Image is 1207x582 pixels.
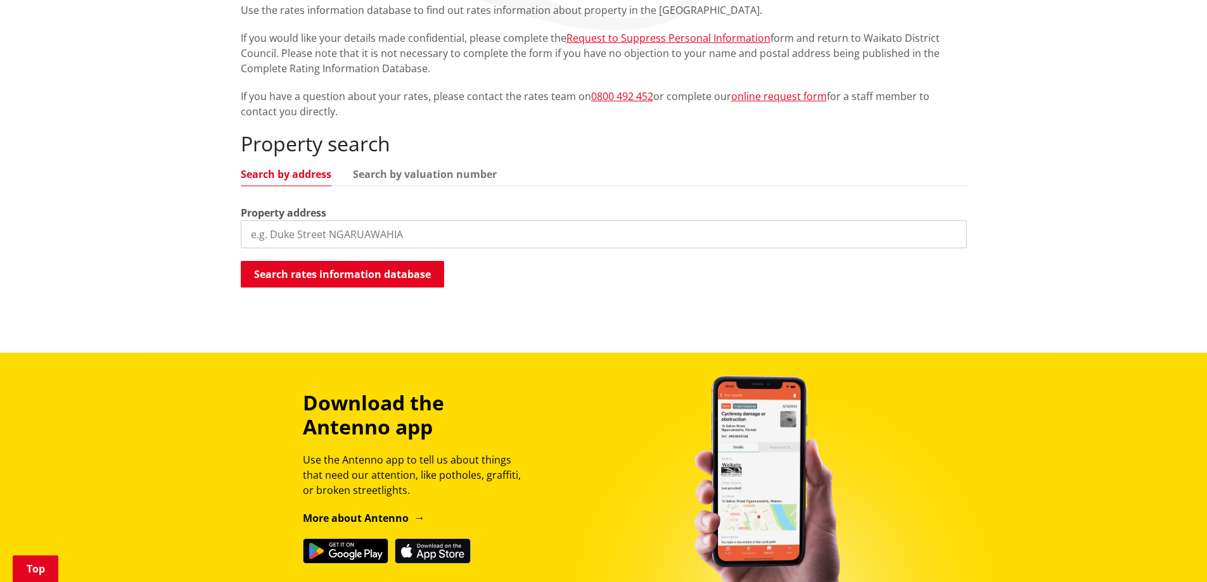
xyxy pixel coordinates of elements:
[303,391,532,440] h3: Download the Antenno app
[241,261,444,288] button: Search rates information database
[303,538,388,564] img: Get it on Google Play
[395,538,471,564] img: Download on the App Store
[241,169,331,179] a: Search by address
[241,3,967,18] p: Use the rates information database to find out rates information about property in the [GEOGRAPHI...
[353,169,497,179] a: Search by valuation number
[303,511,425,525] a: More about Antenno
[591,89,653,103] a: 0800 492 452
[566,31,770,45] a: Request to Suppress Personal Information
[241,30,967,76] p: If you would like your details made confidential, please complete the form and return to Waikato ...
[731,89,827,103] a: online request form
[241,220,967,248] input: e.g. Duke Street NGARUAWAHIA
[303,452,532,498] p: Use the Antenno app to tell us about things that need our attention, like potholes, graffiti, or ...
[241,89,967,119] p: If you have a question about your rates, please contact the rates team on or complete our for a s...
[241,132,967,156] h2: Property search
[13,555,58,582] a: Top
[241,205,326,220] label: Property address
